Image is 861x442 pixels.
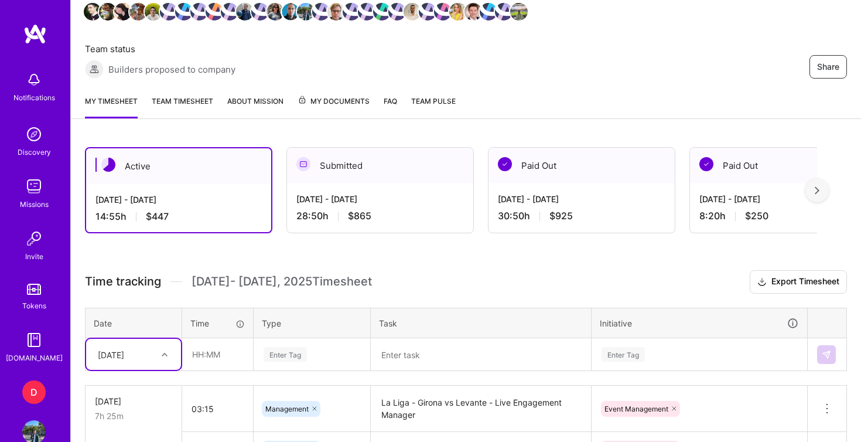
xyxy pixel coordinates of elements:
[86,148,271,184] div: Active
[372,387,590,431] textarea: La Liga - Girona vs Levante - Live Engagement Manager
[815,186,819,195] img: right
[298,2,313,22] a: Team Member Avatar
[411,95,456,118] a: Team Pulse
[13,91,55,104] div: Notifications
[192,2,207,22] a: Team Member Avatar
[822,350,831,359] img: Submit
[384,95,397,118] a: FAQ
[25,250,43,263] div: Invite
[750,270,847,294] button: Export Timesheet
[146,2,161,22] a: Team Member Avatar
[405,2,420,22] a: Team Member Avatar
[265,404,309,413] span: Management
[602,345,645,363] div: Enter Tag
[95,193,262,206] div: [DATE] - [DATE]
[600,317,799,330] div: Initiative
[251,3,269,21] img: Team Member Avatar
[344,2,359,22] a: Team Member Avatar
[264,345,307,363] div: Enter Tag
[129,3,147,21] img: Team Member Avatar
[176,2,192,22] a: Team Member Avatar
[435,2,450,22] a: Team Member Avatar
[449,3,467,21] img: Team Member Avatar
[236,3,254,21] img: Team Member Avatar
[131,2,146,22] a: Team Member Avatar
[419,3,436,21] img: Team Member Avatar
[283,2,298,22] a: Team Member Avatar
[183,339,252,370] input: HH:MM
[359,2,374,22] a: Team Member Avatar
[98,348,124,361] div: [DATE]
[343,3,360,21] img: Team Member Avatar
[22,123,46,146] img: discovery
[190,317,245,329] div: Time
[817,61,839,73] span: Share
[511,2,527,22] a: Team Member Avatar
[222,2,237,22] a: Team Member Avatar
[282,3,299,21] img: Team Member Avatar
[358,3,375,21] img: Team Member Avatar
[227,95,283,118] a: About Mission
[549,210,573,222] span: $925
[145,3,162,21] img: Team Member Avatar
[206,3,223,21] img: Team Member Avatar
[312,3,330,21] img: Team Member Avatar
[22,328,46,352] img: guide book
[27,284,41,295] img: tokens
[19,380,49,404] a: D
[22,68,46,91] img: bell
[85,43,235,55] span: Team status
[182,393,253,424] input: HH:MM
[114,3,132,21] img: Team Member Avatar
[327,3,345,21] img: Team Member Avatar
[434,3,452,21] img: Team Member Avatar
[18,146,51,158] div: Discovery
[95,410,172,422] div: 7h 25m
[22,227,46,250] img: Invite
[95,395,172,407] div: [DATE]
[498,193,665,205] div: [DATE] - [DATE]
[95,210,262,223] div: 14:55 h
[86,308,182,338] th: Date
[481,2,496,22] a: Team Member Avatar
[108,63,235,76] span: Builders proposed to company
[329,2,344,22] a: Team Member Avatar
[373,3,391,21] img: Team Member Avatar
[152,95,213,118] a: Team timesheet
[498,157,512,171] img: Paid Out
[237,2,252,22] a: Team Member Avatar
[404,3,421,21] img: Team Member Avatar
[99,3,117,21] img: Team Member Avatar
[22,380,46,404] div: D
[6,352,63,364] div: [DOMAIN_NAME]
[450,2,466,22] a: Team Member Avatar
[23,23,47,45] img: logo
[221,3,238,21] img: Team Member Avatar
[699,157,713,171] img: Paid Out
[480,3,497,21] img: Team Member Avatar
[84,3,101,21] img: Team Member Avatar
[254,308,371,338] th: Type
[22,175,46,198] img: teamwork
[466,2,481,22] a: Team Member Avatar
[85,60,104,79] img: Builders proposed to company
[510,3,528,21] img: Team Member Avatar
[496,2,511,22] a: Team Member Avatar
[809,55,847,79] button: Share
[268,2,283,22] a: Team Member Avatar
[464,3,482,21] img: Team Member Avatar
[287,148,473,183] div: Submitted
[298,95,370,108] span: My Documents
[298,95,370,118] a: My Documents
[371,308,592,338] th: Task
[498,210,665,222] div: 30:50 h
[85,95,138,118] a: My timesheet
[207,2,222,22] a: Team Member Avatar
[162,352,168,358] i: icon Chevron
[374,2,389,22] a: Team Member Avatar
[175,3,193,21] img: Team Member Avatar
[115,2,131,22] a: Team Member Avatar
[757,276,767,288] i: icon Download
[161,2,176,22] a: Team Member Avatar
[313,2,329,22] a: Team Member Avatar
